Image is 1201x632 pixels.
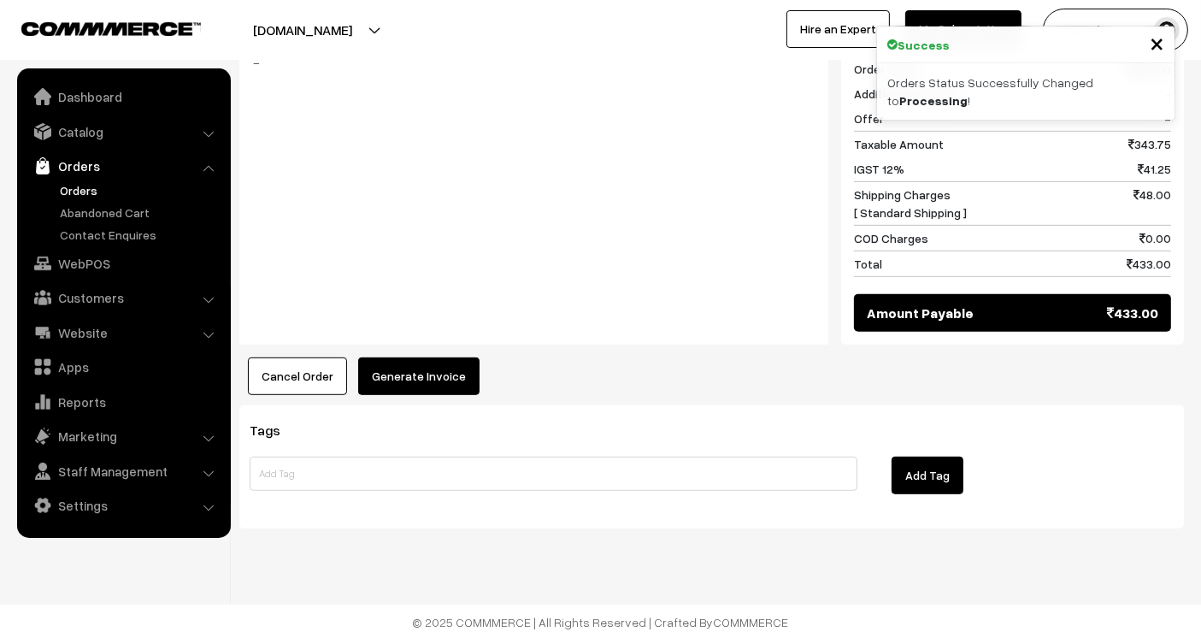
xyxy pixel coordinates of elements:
a: WebPOS [21,248,225,279]
a: Catalog [21,116,225,147]
span: × [1150,27,1164,58]
span: Additional Discount [854,85,961,103]
a: Abandoned Cart [56,204,225,221]
a: Website [21,317,225,348]
a: Customers [21,282,225,313]
strong: Success [898,36,950,54]
a: Dashboard [21,81,225,112]
span: 433.00 [1127,255,1171,273]
span: COD Charges [854,229,928,247]
strong: Processing [899,93,968,108]
span: Amount Payable [867,303,974,323]
a: COMMMERCE [21,17,171,38]
span: 343.75 [1128,135,1171,153]
button: Generate Invoice [358,357,480,395]
blockquote: - [252,52,815,73]
span: IGST 12% [854,160,904,178]
a: My Subscription [905,10,1021,48]
a: Apps [21,351,225,382]
button: Govind . [1043,9,1188,51]
a: Hire an Expert [786,10,890,48]
span: 48.00 [1133,186,1171,221]
a: Settings [21,490,225,521]
a: COMMMERCE [714,615,789,629]
button: Add Tag [892,457,963,494]
span: 41.25 [1138,160,1171,178]
span: Order Total [854,60,915,78]
span: Offer [854,109,884,127]
a: Staff Management [21,456,225,487]
span: Taxable Amount [854,135,944,153]
img: COMMMERCE [21,22,201,35]
span: Tags [250,422,301,439]
a: Orders [21,151,225,181]
a: Orders [56,181,225,199]
a: Contact Enquires [56,226,225,244]
a: Marketing [21,421,225,452]
img: user [1154,17,1180,43]
span: Shipping Charges [ Standard Shipping ] [854,186,967,221]
span: Total [854,255,882,273]
button: [DOMAIN_NAME] [193,9,412,51]
button: Close [1150,30,1164,56]
input: Add Tag [250,457,857,491]
span: 0.00 [1139,229,1171,247]
button: Cancel Order [248,357,347,395]
a: Reports [21,387,225,417]
div: Orders Status Successfully Changed to ! [877,63,1175,120]
span: 433.00 [1107,303,1158,323]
